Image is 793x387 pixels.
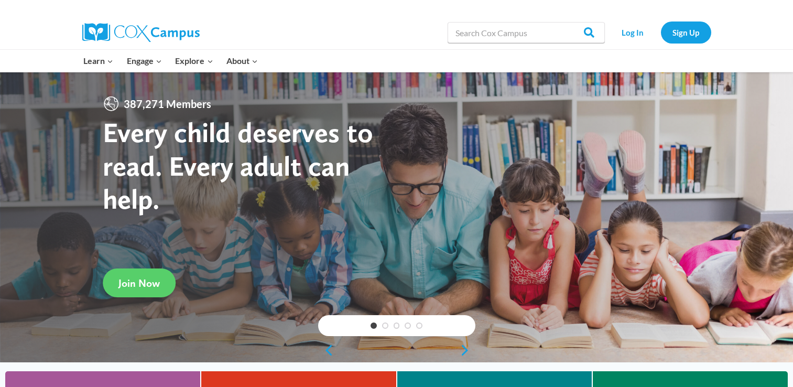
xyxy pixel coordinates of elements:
a: 5 [416,322,422,329]
a: 1 [371,322,377,329]
a: 4 [405,322,411,329]
nav: Secondary Navigation [610,21,711,43]
a: Sign Up [661,21,711,43]
nav: Primary Navigation [77,50,265,72]
a: next [460,344,475,357]
span: Join Now [118,277,160,289]
span: Engage [127,54,162,68]
span: Explore [175,54,213,68]
a: Join Now [103,268,176,297]
a: 3 [394,322,400,329]
div: content slider buttons [318,340,475,361]
a: 2 [382,322,388,329]
a: previous [318,344,334,357]
strong: Every child deserves to read. Every adult can help. [103,115,373,216]
span: 387,271 Members [120,95,215,112]
input: Search Cox Campus [448,22,605,43]
span: About [226,54,258,68]
img: Cox Campus [82,23,200,42]
a: Log In [610,21,656,43]
span: Learn [83,54,113,68]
